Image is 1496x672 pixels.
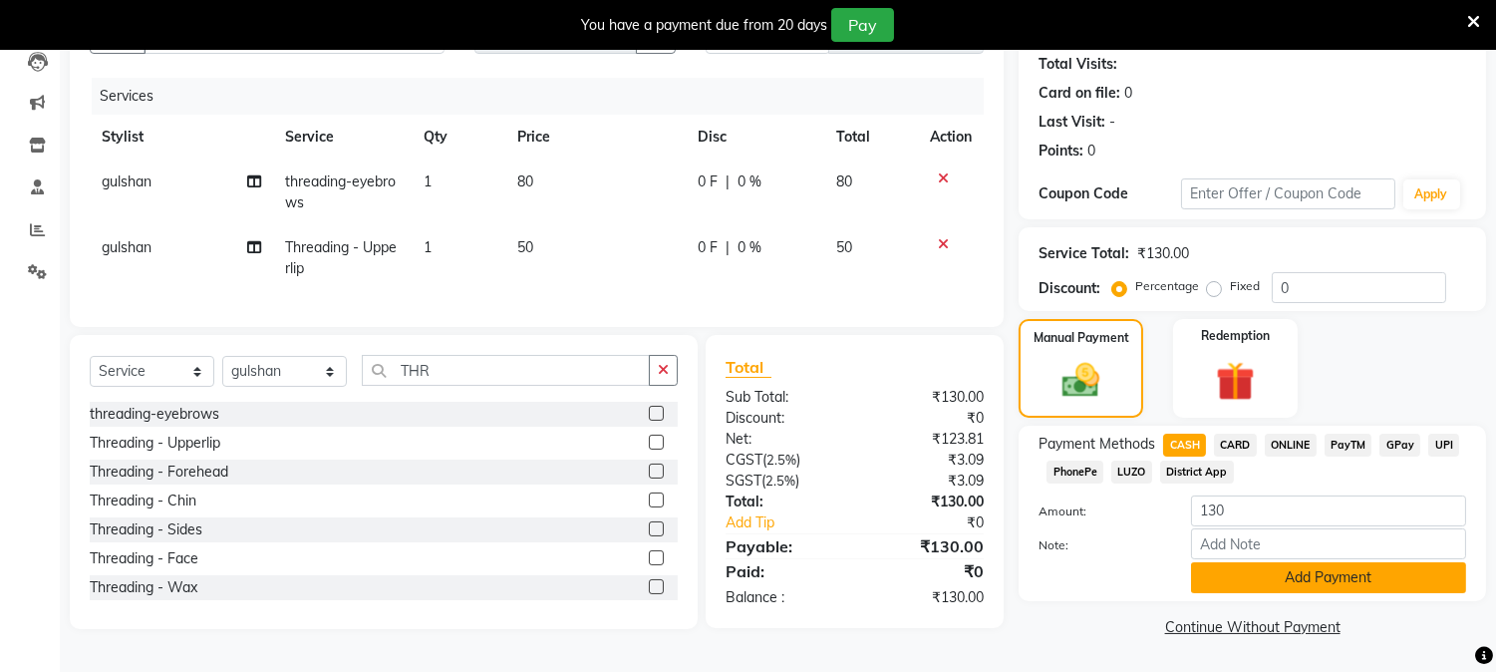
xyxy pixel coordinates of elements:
div: ₹130.00 [855,387,1000,408]
div: Card on file: [1039,83,1120,104]
div: Total: [711,492,855,512]
div: ₹130.00 [855,492,1000,512]
span: gulshan [102,172,151,190]
div: Discount: [711,408,855,429]
div: Sub Total: [711,387,855,408]
div: ( ) [711,471,855,492]
input: Search or Scan [362,355,650,386]
div: Threading - Wax [90,577,197,598]
img: _cash.svg [1050,359,1110,402]
div: Last Visit: [1039,112,1105,133]
span: 1 [424,172,432,190]
label: Fixed [1230,277,1260,295]
div: Threading - Chin [90,491,196,511]
div: ₹0 [879,512,1000,533]
div: Threading - Face [90,548,198,569]
div: Total Visits: [1039,54,1117,75]
span: 50 [836,238,852,256]
span: gulshan [102,238,151,256]
input: Add Note [1191,528,1466,559]
label: Amount: [1024,503,1176,520]
div: Paid: [711,559,855,583]
input: Amount [1191,496,1466,526]
div: ₹123.81 [855,429,1000,450]
span: Threading - Upperlip [285,238,397,277]
span: 80 [517,172,533,190]
a: Continue Without Payment [1023,617,1482,638]
span: 2.5% [766,452,796,468]
div: - [1109,112,1115,133]
div: ₹130.00 [1137,243,1189,264]
span: 80 [836,172,852,190]
div: ₹130.00 [855,534,1000,558]
span: UPI [1428,434,1459,457]
a: Add Tip [711,512,879,533]
th: Price [505,115,686,160]
span: | [726,237,730,258]
span: PayTM [1325,434,1372,457]
span: 0 F [698,237,718,258]
div: Net: [711,429,855,450]
span: 0 % [738,171,761,192]
span: District App [1160,461,1234,484]
span: 50 [517,238,533,256]
th: Stylist [90,115,273,160]
div: 0 [1087,141,1095,162]
label: Manual Payment [1034,329,1129,347]
div: Service Total: [1039,243,1129,264]
div: threading-eyebrows [90,404,219,425]
button: Pay [831,8,894,42]
div: ( ) [711,450,855,471]
div: Points: [1039,141,1083,162]
span: SGST [726,472,761,490]
span: CARD [1214,434,1257,457]
div: Balance : [711,587,855,608]
span: LUZO [1111,461,1152,484]
label: Note: [1024,536,1176,554]
span: CGST [726,451,762,469]
span: GPay [1379,434,1420,457]
input: Enter Offer / Coupon Code [1181,178,1394,209]
label: Redemption [1201,327,1270,345]
button: Apply [1403,179,1460,209]
th: Service [273,115,413,160]
span: 1 [424,238,432,256]
div: You have a payment due from 20 days [581,15,827,36]
div: Payable: [711,534,855,558]
div: ₹0 [855,559,1000,583]
span: CASH [1163,434,1206,457]
img: _gift.svg [1204,357,1267,406]
div: Threading - Forehead [90,462,228,483]
th: Disc [686,115,824,160]
span: 0 F [698,171,718,192]
button: Add Payment [1191,562,1466,593]
div: ₹3.09 [855,471,1000,492]
div: Services [92,78,999,115]
th: Total [824,115,919,160]
span: Payment Methods [1039,434,1155,455]
span: Total [726,357,771,378]
div: Threading - Upperlip [90,433,220,454]
div: Discount: [1039,278,1100,299]
div: Coupon Code [1039,183,1181,204]
div: ₹130.00 [855,587,1000,608]
span: 0 % [738,237,761,258]
th: Qty [412,115,504,160]
span: ONLINE [1265,434,1317,457]
th: Action [918,115,984,160]
div: 0 [1124,83,1132,104]
span: PhonePe [1047,461,1103,484]
span: 2.5% [765,473,795,489]
div: ₹3.09 [855,450,1000,471]
span: threading-eyebrows [285,172,396,211]
label: Percentage [1135,277,1199,295]
span: | [726,171,730,192]
div: Threading - Sides [90,519,202,540]
div: ₹0 [855,408,1000,429]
